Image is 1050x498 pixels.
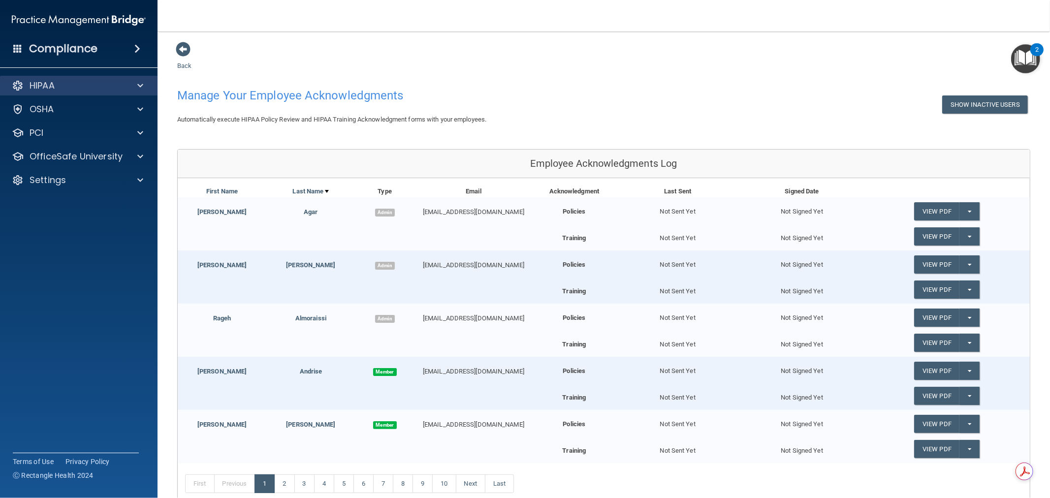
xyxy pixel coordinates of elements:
div: Not Signed Yet [740,410,864,430]
a: View PDF [914,309,959,327]
a: 1 [255,474,275,493]
a: OSHA [12,103,143,115]
a: 10 [432,474,456,493]
h4: Manage Your Employee Acknowledgments [177,89,668,102]
span: Automatically execute HIPAA Policy Review and HIPAA Training Acknowledgment forms with your emplo... [177,116,486,123]
a: [PERSON_NAME] [197,208,247,216]
a: View PDF [914,415,959,433]
span: Ⓒ Rectangle Health 2024 [13,470,94,480]
a: 9 [413,474,433,493]
div: Not Sent Yet [616,250,740,271]
div: Not Sent Yet [616,410,740,430]
button: Show Inactive Users [942,95,1028,114]
div: Type [355,186,414,197]
a: First [185,474,215,493]
span: Member [373,368,397,376]
a: View PDF [914,387,959,405]
p: OfficeSafe University [30,151,123,162]
a: 8 [393,474,413,493]
a: View PDF [914,227,959,246]
div: [EMAIL_ADDRESS][DOMAIN_NAME] [414,259,533,271]
b: Policies [563,367,585,374]
div: Acknowledgment [533,186,615,197]
a: 7 [373,474,393,493]
b: Training [562,287,586,295]
a: [PERSON_NAME] [197,368,247,375]
div: Last Sent [616,186,740,197]
div: Not Signed Yet [740,304,864,324]
div: Signed Date [740,186,864,197]
div: Not Sent Yet [616,304,740,324]
p: PCI [30,127,43,139]
b: Training [562,394,586,401]
a: View PDF [914,255,959,274]
b: Training [562,447,586,454]
a: [PERSON_NAME] [286,261,335,269]
a: Back [177,50,191,69]
a: [PERSON_NAME] [286,421,335,428]
div: Not Sent Yet [616,357,740,377]
div: Not Signed Yet [740,250,864,271]
div: Employee Acknowledgments Log [178,150,1030,178]
span: Admin [375,315,395,323]
p: OSHA [30,103,54,115]
a: OfficeSafe University [12,151,143,162]
a: Almoraissi [295,314,326,322]
a: 2 [274,474,294,493]
img: PMB logo [12,10,146,30]
button: Open Resource Center, 2 new notifications [1011,44,1040,73]
a: HIPAA [12,80,143,92]
div: Not Signed Yet [740,357,864,377]
p: Settings [30,174,66,186]
a: 4 [314,474,334,493]
a: Privacy Policy [65,457,110,467]
b: Training [562,341,586,348]
span: Admin [375,209,395,217]
a: View PDF [914,334,959,352]
a: View PDF [914,362,959,380]
b: Policies [563,314,585,321]
span: Admin [375,262,395,270]
b: Training [562,234,586,242]
h4: Compliance [29,42,97,56]
div: Not Sent Yet [616,197,740,218]
a: Andrise [300,368,322,375]
a: [PERSON_NAME] [197,261,247,269]
div: Not Sent Yet [616,334,740,350]
a: Agar [304,208,318,216]
b: Policies [563,420,585,428]
a: 3 [294,474,315,493]
a: View PDF [914,202,959,220]
div: [EMAIL_ADDRESS][DOMAIN_NAME] [414,206,533,218]
div: Not Signed Yet [740,280,864,297]
a: Last [485,474,514,493]
a: Terms of Use [13,457,54,467]
span: Member [373,421,397,429]
div: Email [414,186,533,197]
a: View PDF [914,280,959,299]
p: HIPAA [30,80,55,92]
a: Settings [12,174,143,186]
a: PCI [12,127,143,139]
div: Not Signed Yet [740,334,864,350]
b: Policies [563,261,585,268]
b: Policies [563,208,585,215]
a: Previous [214,474,255,493]
div: Not Signed Yet [740,227,864,244]
a: First Name [206,186,238,197]
a: Last Name [293,186,329,197]
a: [PERSON_NAME] [197,421,247,428]
div: Not Signed Yet [740,387,864,404]
div: Not Signed Yet [740,440,864,457]
div: Not Sent Yet [616,227,740,244]
a: Rageh [213,314,231,322]
div: Not Sent Yet [616,440,740,457]
div: Not Sent Yet [616,280,740,297]
div: Not Signed Yet [740,197,864,218]
div: [EMAIL_ADDRESS][DOMAIN_NAME] [414,366,533,377]
div: [EMAIL_ADDRESS][DOMAIN_NAME] [414,312,533,324]
iframe: Drift Widget Chat Controller [881,429,1038,467]
div: Not Sent Yet [616,387,740,404]
a: Next [456,474,485,493]
a: 5 [334,474,354,493]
